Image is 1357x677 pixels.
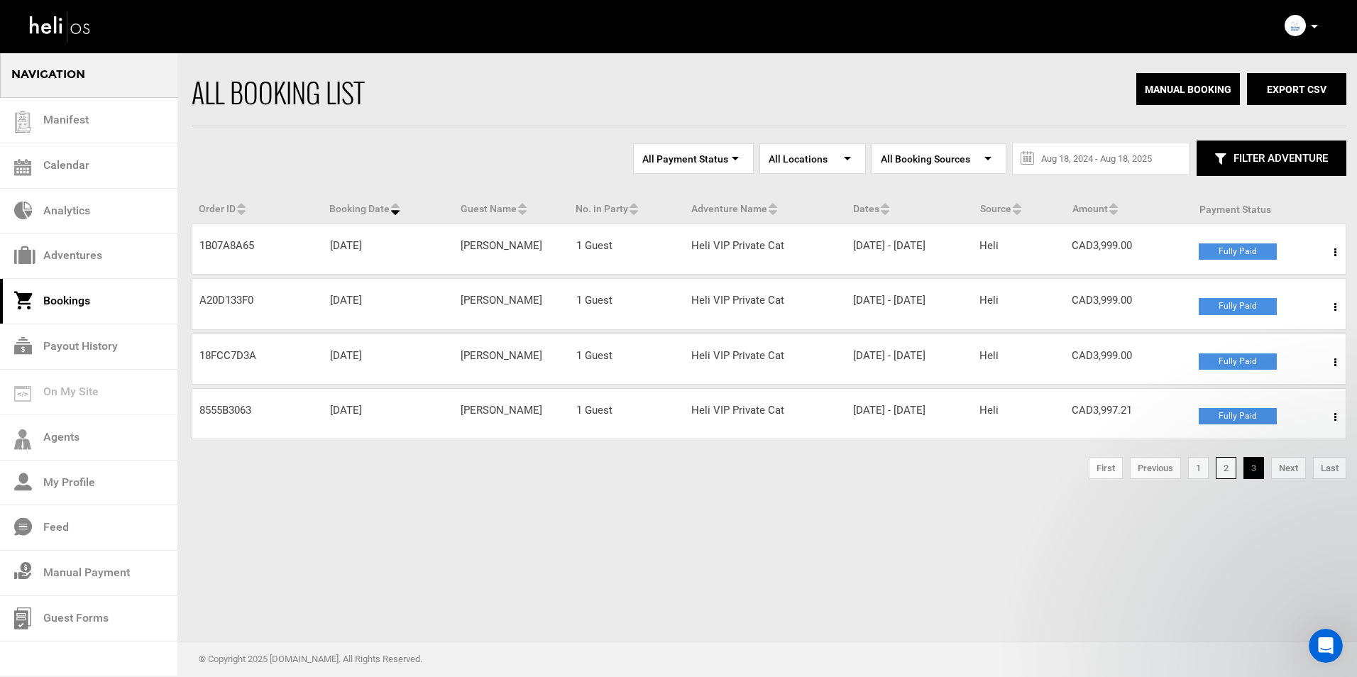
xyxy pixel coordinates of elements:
[1199,408,1277,424] div: Fully Paid
[28,8,92,45] img: heli-logo
[972,293,1065,308] div: Heli
[1089,457,1123,480] a: First
[972,403,1065,418] div: Heli
[569,403,685,418] div: 1 Guest
[1065,293,1192,308] div: CAD3,999.00
[192,197,322,216] div: Order ID
[972,348,1065,363] div: Heli
[1199,243,1277,260] div: Fully Paid
[323,348,454,363] div: [DATE]
[1065,348,1192,363] div: CAD3,999.00
[1130,457,1181,480] a: Previous
[872,143,1006,174] span: Select box activate
[846,403,973,418] div: [DATE] - [DATE]
[846,348,973,363] div: [DATE] - [DATE]
[1136,73,1240,105] button: Manual Booking
[14,159,31,176] img: calendar.svg
[14,429,31,450] img: agents-icon.svg
[1027,143,1175,174] input: Aug 18, 2024 - Aug 18, 2025
[454,293,569,308] div: [PERSON_NAME]
[684,348,846,363] div: Heli VIP Private Cat
[192,73,1000,111] div: All booking list
[1065,197,1192,216] div: Amount
[881,152,997,165] span: All Booking Sources
[1309,629,1343,663] iframe: Intercom live chat
[322,197,453,216] div: Booking Date
[192,348,323,363] div: 18FCC7D3A
[1188,457,1209,480] a: 1
[684,293,846,308] div: Heli VIP Private Cat
[12,111,33,133] img: guest-list.svg
[684,197,846,216] div: Adventure Name
[323,238,454,253] div: [DATE]
[1192,202,1343,216] div: Payment Status
[454,348,569,363] div: [PERSON_NAME]
[759,143,866,174] span: Select box activate
[1271,457,1306,480] a: Next
[192,238,323,253] div: 1B07A8A65
[633,143,754,174] span: Select box activate
[569,293,685,308] div: 1 Guest
[769,152,857,165] span: All locations
[568,197,684,216] div: No. in Party
[1285,15,1306,36] img: img_0ff4e6702feb5b161957f2ea789f15f4.png
[569,348,685,363] div: 1 Guest
[684,238,846,253] div: Heli VIP Private Cat
[1243,457,1264,480] a: 3
[192,403,323,418] div: 8555B3063
[569,238,685,253] div: 1 Guest
[642,152,745,165] span: All Payment Status
[1199,298,1277,314] div: Fully Paid
[14,386,31,402] img: on_my_site.svg
[684,403,846,418] div: Heli VIP Private Cat
[972,238,1065,253] div: Heli
[846,293,973,308] div: [DATE] - [DATE]
[323,293,454,308] div: [DATE]
[192,293,323,308] div: A20D133F0
[1199,353,1277,370] div: Fully Paid
[1197,141,1346,176] button: Filter Adventure
[454,197,569,216] div: Guest Name
[1065,403,1192,418] div: CAD3,997.21
[846,238,973,253] div: [DATE] - [DATE]
[1065,238,1192,253] div: CAD3,999.00
[1313,457,1346,480] a: Last
[1247,73,1346,105] button: Export CSV
[454,238,569,253] div: [PERSON_NAME]
[973,197,1065,216] div: Source
[846,197,973,216] div: Dates
[323,403,454,418] div: [DATE]
[454,403,569,418] div: [PERSON_NAME]
[1216,457,1236,480] a: 2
